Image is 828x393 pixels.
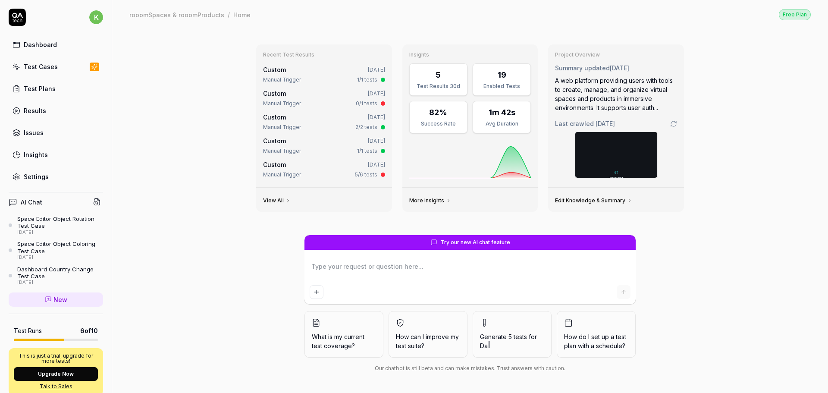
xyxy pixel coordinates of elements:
[9,124,103,141] a: Issues
[555,119,615,128] span: Last crawled
[9,58,103,75] a: Test Cases
[17,280,103,286] div: [DATE]
[368,66,385,73] time: [DATE]
[610,64,629,72] time: [DATE]
[557,311,636,358] button: How do I set up a test plan with a schedule?
[409,197,451,204] a: More Insights
[478,120,525,128] div: Avg Duration
[368,90,385,97] time: [DATE]
[17,266,103,280] div: Dashboard Country Change Test Case
[53,295,67,304] span: New
[312,332,376,350] span: What is my current test coverage?
[261,135,387,157] a: Custom[DATE]Manual Trigger1/1 tests
[779,9,811,20] button: Free Plan
[261,63,387,85] a: Custom[DATE]Manual Trigger1/1 tests
[564,332,628,350] span: How do I set up a test plan with a schedule?
[304,311,383,358] button: What is my current test coverage?
[24,62,58,71] div: Test Cases
[368,114,385,120] time: [DATE]
[489,107,515,118] div: 1m 42s
[263,76,301,84] div: Manual Trigger
[9,292,103,307] a: New
[480,342,488,349] span: Da
[89,9,103,26] button: k
[24,40,57,49] div: Dashboard
[409,51,531,58] h3: Insights
[24,84,56,93] div: Test Plans
[498,69,506,81] div: 19
[14,383,98,390] a: Talk to Sales
[357,76,377,84] div: 1/1 tests
[24,150,48,159] div: Insights
[368,161,385,168] time: [DATE]
[555,51,677,58] h3: Project Overview
[14,327,42,335] h5: Test Runs
[9,146,103,163] a: Insights
[310,285,323,299] button: Add attachment
[575,132,657,178] img: Screenshot
[480,332,544,350] span: Generate 5 tests for
[596,120,615,127] time: [DATE]
[228,10,230,19] div: /
[263,51,385,58] h3: Recent Test Results
[263,161,286,168] span: Custom
[233,10,251,19] div: Home
[263,171,301,179] div: Manual Trigger
[357,147,377,155] div: 1/1 tests
[355,171,377,179] div: 5/6 tests
[555,197,632,204] a: Edit Knowledge & Summary
[263,137,286,145] span: Custom
[670,120,677,127] a: Go to crawling settings
[356,100,377,107] div: 0/1 tests
[263,100,301,107] div: Manual Trigger
[9,266,103,286] a: Dashboard Country Change Test Case[DATE]
[14,353,98,364] p: This is just a trial, upgrade for more tests!
[355,123,377,131] div: 2/2 tests
[304,365,636,372] div: Our chatbot is still beta and can make mistakes. Trust answers with caution.
[263,90,286,97] span: Custom
[473,311,552,358] button: Generate 5 tests forDa
[17,255,103,261] div: [DATE]
[9,80,103,97] a: Test Plans
[21,198,42,207] h4: AI Chat
[89,10,103,24] span: k
[261,158,387,180] a: Custom[DATE]Manual Trigger5/6 tests
[555,76,677,112] div: A web platform providing users with tools to create, manage, and organize virtual spaces and prod...
[263,113,286,121] span: Custom
[396,332,460,350] span: How can I improve my test suite?
[24,172,49,181] div: Settings
[429,107,447,118] div: 82%
[9,168,103,185] a: Settings
[17,230,103,236] div: [DATE]
[263,197,291,204] a: View All
[263,147,301,155] div: Manual Trigger
[441,239,510,246] span: Try our new AI chat feature
[263,66,286,73] span: Custom
[9,215,103,235] a: Space Editor Object Rotation Test Case[DATE]
[436,69,441,81] div: 5
[17,215,103,230] div: Space Editor Object Rotation Test Case
[80,326,98,335] span: 6 of 10
[415,82,462,90] div: Test Results 30d
[555,64,610,72] span: Summary updated
[24,106,46,115] div: Results
[263,123,301,131] div: Manual Trigger
[129,10,224,19] div: rooomSpaces & rooomProducts
[9,36,103,53] a: Dashboard
[261,111,387,133] a: Custom[DATE]Manual Trigger2/2 tests
[9,102,103,119] a: Results
[478,82,525,90] div: Enabled Tests
[14,367,98,381] button: Upgrade Now
[389,311,467,358] button: How can I improve my test suite?
[368,138,385,144] time: [DATE]
[24,128,44,137] div: Issues
[415,120,462,128] div: Success Rate
[9,240,103,260] a: Space Editor Object Coloring Test Case[DATE]
[17,240,103,255] div: Space Editor Object Coloring Test Case
[261,87,387,109] a: Custom[DATE]Manual Trigger0/1 tests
